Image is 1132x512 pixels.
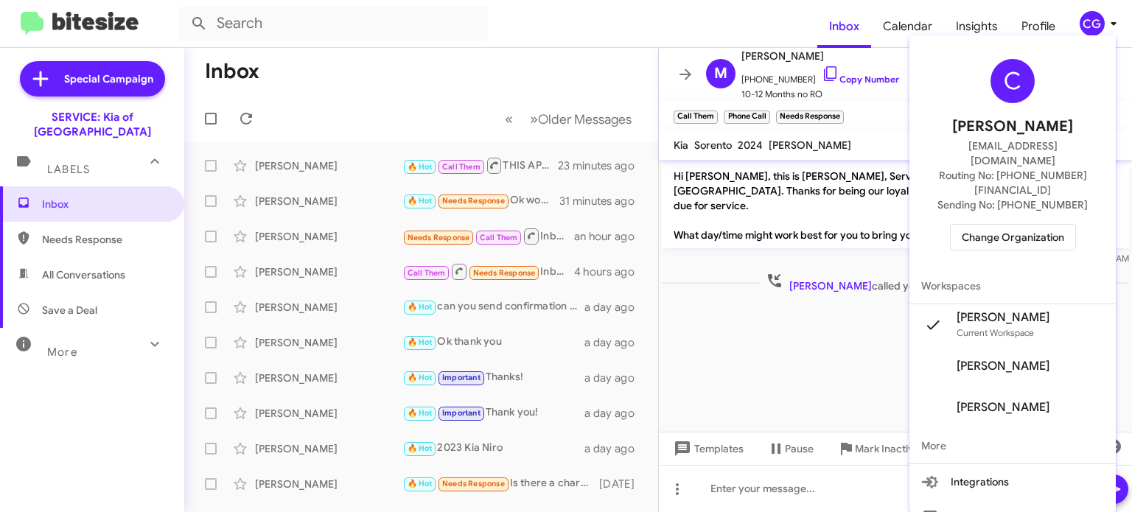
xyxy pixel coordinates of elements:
span: Routing No: [PHONE_NUMBER][FINANCIAL_ID] [927,168,1098,197]
span: [PERSON_NAME] [952,115,1073,138]
div: C [990,59,1035,103]
button: Integrations [909,464,1116,499]
span: Change Organization [962,225,1064,250]
span: Sending No: [PHONE_NUMBER] [937,197,1088,212]
span: Current Workspace [957,327,1034,338]
span: Workspaces [909,268,1116,304]
span: [PERSON_NAME] [957,310,1049,325]
span: [PERSON_NAME] [957,359,1049,374]
span: More [909,428,1116,463]
span: [PERSON_NAME] [957,400,1049,415]
span: [EMAIL_ADDRESS][DOMAIN_NAME] [927,138,1098,168]
button: Change Organization [950,224,1076,250]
